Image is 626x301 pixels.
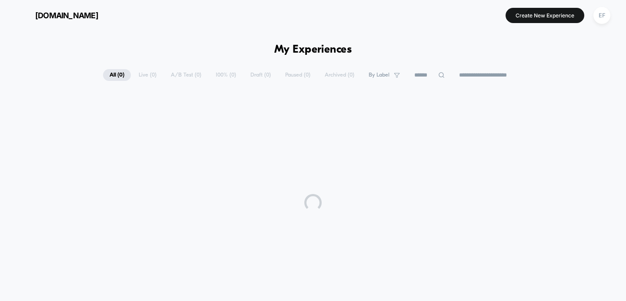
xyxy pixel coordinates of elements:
[103,69,131,81] span: All ( 0 )
[506,8,584,23] button: Create New Experience
[591,7,613,24] button: EF
[13,8,101,22] button: [DOMAIN_NAME]
[274,43,352,56] h1: My Experiences
[369,72,390,78] span: By Label
[593,7,610,24] div: EF
[35,11,98,20] span: [DOMAIN_NAME]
